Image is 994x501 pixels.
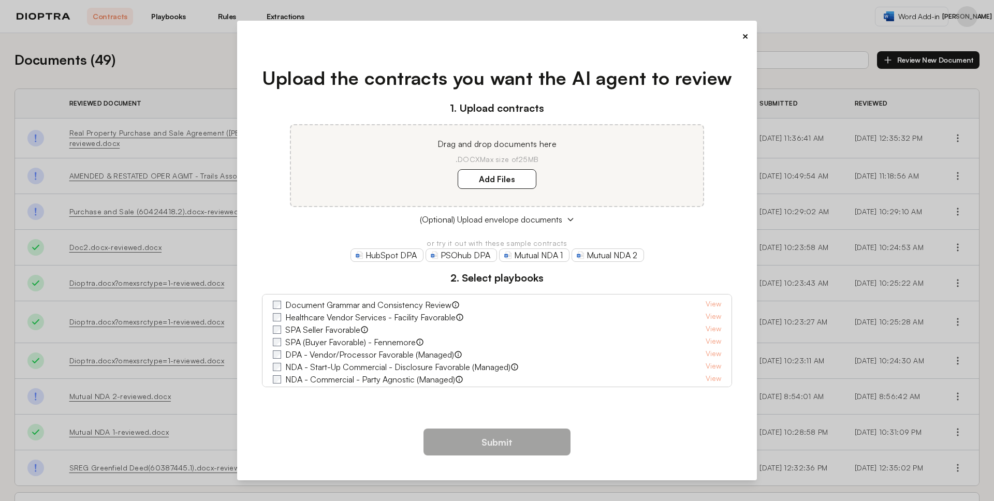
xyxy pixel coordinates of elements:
label: Healthcare Vendor Services - Facility Favorable [285,311,456,323]
label: NDA - Start-Up Commercial - Disclosure Favorable (Managed) [285,361,510,373]
label: DPA - Vendor/Processor Favorable (Managed) [285,348,454,361]
a: HubSpot DPA [350,248,423,262]
a: View [706,323,721,336]
a: View [706,348,721,361]
h1: Upload the contracts you want the AI agent to review [262,64,733,92]
p: or try it out with these sample contracts [262,238,733,248]
a: View [706,361,721,373]
a: View [706,336,721,348]
h3: 1. Upload contracts [262,100,733,116]
a: View [706,299,721,311]
span: (Optional) Upload envelope documents [420,213,562,226]
a: View [706,386,721,398]
a: View [706,311,721,323]
button: Submit [423,429,571,455]
a: View [706,373,721,386]
a: Mutual NDA 2 [572,248,644,262]
p: Drag and drop documents here [303,138,691,150]
p: .DOCX Max size of 25MB [303,154,691,165]
label: NDA - Commercial - Party Agnostic (Managed) [285,373,455,386]
label: SPA (Buyer Favorable) - Fennemore [285,336,416,348]
a: PSOhub DPA [426,248,497,262]
label: SPA Seller Favorable [285,323,360,336]
button: (Optional) Upload envelope documents [262,213,733,226]
h3: 2. Select playbooks [262,270,733,286]
button: × [742,29,749,43]
a: Mutual NDA 1 [499,248,569,262]
label: Add Files [458,169,536,189]
label: DPA - Customer/Controller Favorable (Managed) [285,386,463,398]
label: Document Grammar and Consistency Review [285,299,451,311]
